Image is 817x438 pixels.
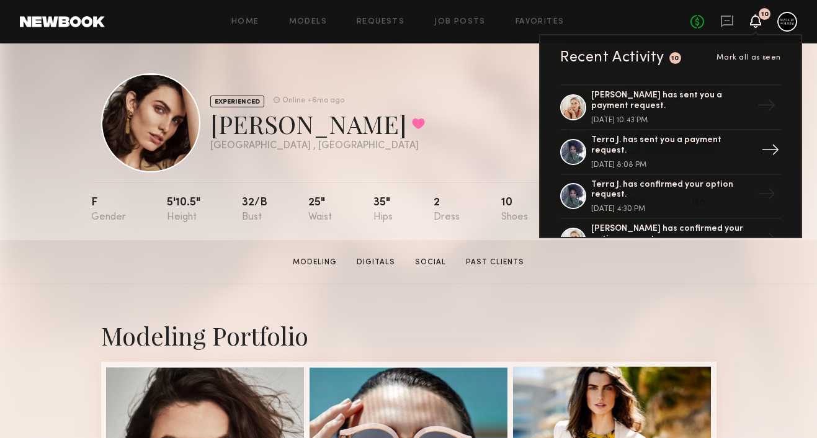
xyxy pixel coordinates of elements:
div: → [752,91,781,123]
div: [DATE] 10:43 PM [591,117,752,124]
div: 5'10.5" [167,197,200,223]
div: F [91,197,126,223]
a: Job Posts [434,18,486,26]
div: [PERSON_NAME] [210,107,425,140]
a: [PERSON_NAME] has confirmed your option request.→ [560,219,781,264]
div: Recent Activity [560,50,664,65]
div: [DATE] 4:30 PM [591,205,752,213]
span: Mark all as seen [717,54,781,61]
a: Social [410,257,451,268]
div: → [752,225,781,257]
div: 2 [434,197,460,223]
div: 10 [501,197,528,223]
div: Terra J. has confirmed your option request. [591,180,752,201]
div: Modeling Portfolio [101,319,717,352]
div: 35" [373,197,393,223]
a: [PERSON_NAME] has sent you a payment request.[DATE] 10:43 PM→ [560,86,781,130]
div: [PERSON_NAME] has confirmed your option request. [591,224,752,245]
div: EXPERIENCED [210,96,264,107]
a: Terra J. has confirmed your option request.[DATE] 4:30 PM→ [560,175,781,220]
div: 10 [761,11,769,18]
div: [PERSON_NAME] has sent you a payment request. [591,91,752,112]
div: 10 [671,55,679,62]
div: → [752,180,781,212]
a: Favorites [516,18,565,26]
a: Home [231,18,259,26]
div: [GEOGRAPHIC_DATA] , [GEOGRAPHIC_DATA] [210,141,425,151]
a: Terra J. has sent you a payment request.[DATE] 8:08 PM→ [560,130,781,175]
div: Terra J. has sent you a payment request. [591,135,752,156]
a: Past Clients [461,257,529,268]
div: [DATE] 8:08 PM [591,161,752,169]
a: Models [289,18,327,26]
a: Requests [357,18,404,26]
div: Online +6mo ago [282,97,344,105]
div: 32/b [242,197,267,223]
a: Modeling [288,257,342,268]
a: Digitals [352,257,400,268]
div: 25" [308,197,332,223]
div: → [756,136,785,168]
